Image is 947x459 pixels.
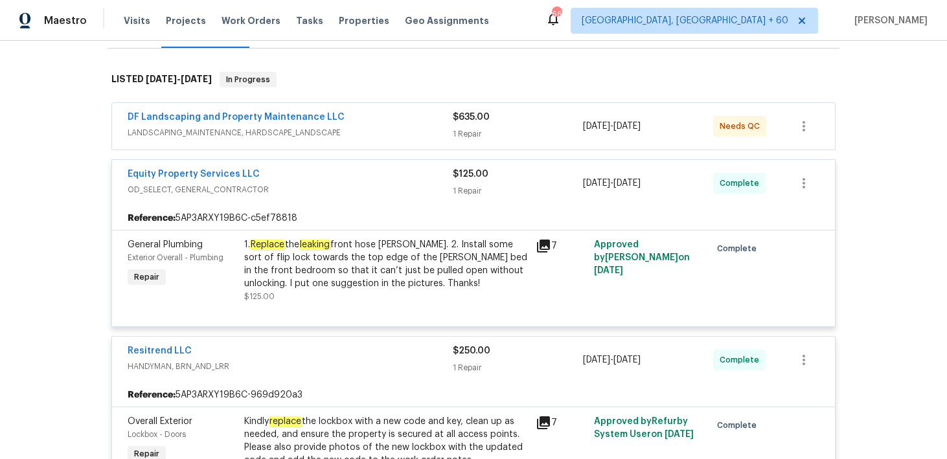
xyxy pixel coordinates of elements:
span: $635.00 [453,113,490,122]
span: [DATE] [613,179,641,188]
div: LISTED [DATE]-[DATE]In Progress [108,59,839,100]
span: $250.00 [453,346,490,355]
span: HANDYMAN, BRN_AND_LRR [128,360,453,373]
div: 7 [536,415,586,431]
h6: LISTED [111,72,212,87]
span: General Plumbing [128,240,203,249]
span: [DATE] [146,74,177,84]
span: Lockbox - Doors [128,431,186,438]
a: Equity Property Services LLC [128,170,260,179]
span: - [583,353,641,366]
span: [DATE] [594,266,623,275]
span: Needs QC [720,120,765,133]
span: Properties [339,14,389,27]
span: Overall Exterior [128,417,192,426]
span: - [583,177,641,190]
span: Complete [720,353,764,366]
span: $125.00 [244,293,275,300]
span: Repair [129,271,165,284]
span: - [146,74,212,84]
span: In Progress [221,73,275,86]
span: [PERSON_NAME] [849,14,928,27]
div: 5AP3ARXY19B6C-c5ef78818 [112,207,835,230]
span: [DATE] [583,179,610,188]
span: Visits [124,14,150,27]
span: Exterior Overall - Plumbing [128,254,223,262]
span: Geo Assignments [405,14,489,27]
span: Work Orders [222,14,280,27]
b: Reference: [128,212,176,225]
div: 1 Repair [453,361,583,374]
span: [DATE] [583,355,610,364]
span: - [583,120,641,133]
div: 661 [552,8,561,21]
span: [GEOGRAPHIC_DATA], [GEOGRAPHIC_DATA] + 60 [582,14,788,27]
span: LANDSCAPING_MAINTENANCE, HARDSCAPE_LANDSCAPE [128,126,453,139]
span: [DATE] [583,122,610,131]
em: replace [269,416,302,427]
span: [DATE] [613,355,641,364]
b: Reference: [128,388,176,401]
span: Complete [717,419,762,432]
span: Tasks [296,16,323,25]
a: DF Landscaping and Property Maintenance LLC [128,113,345,122]
span: $125.00 [453,170,488,179]
em: Replace [250,240,285,250]
div: 5AP3ARXY19B6C-969d920a3 [112,383,835,407]
span: Complete [720,177,764,190]
div: 7 [536,238,586,254]
span: OD_SELECT, GENERAL_CONTRACTOR [128,183,453,196]
a: Resitrend LLC [128,346,192,355]
div: 1 Repair [453,185,583,197]
em: leaking [299,240,330,250]
span: [DATE] [181,74,212,84]
span: Projects [166,14,206,27]
span: Approved by Refurby System User on [594,417,694,439]
span: [DATE] [665,430,694,439]
div: 1 Repair [453,128,583,140]
span: Approved by [PERSON_NAME] on [594,240,690,275]
span: Complete [717,242,762,255]
div: 1. the front hose [PERSON_NAME]. 2. Install some sort of flip lock towards the top edge of the [P... [244,238,528,290]
span: [DATE] [613,122,641,131]
span: Maestro [44,14,87,27]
